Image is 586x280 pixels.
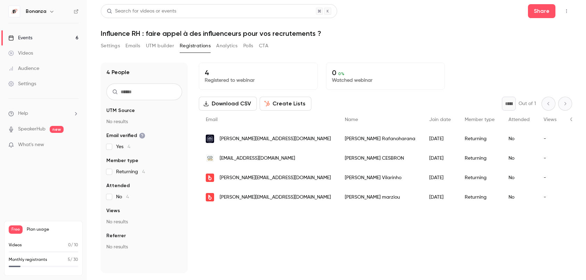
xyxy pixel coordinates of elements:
button: Polls [243,40,253,51]
p: No results [106,218,182,225]
p: / 10 [68,242,78,248]
p: 0 [332,69,439,77]
span: 4 [126,194,129,199]
button: Analytics [216,40,238,51]
div: - [537,149,563,168]
span: Member type [106,157,138,164]
div: [PERSON_NAME] Vilarinho [338,168,422,187]
div: [DATE] [422,129,458,149]
div: [DATE] [422,149,458,168]
button: Create Lists [260,97,311,111]
h6: Bonanza [26,8,46,15]
span: Help [18,110,28,117]
div: [PERSON_NAME] marziou [338,187,422,207]
span: 0 [68,243,71,247]
span: new [50,126,64,133]
span: Yes [116,143,130,150]
section: facet-groups [106,107,182,250]
span: UTM Source [106,107,135,114]
img: Bonanza [9,6,20,17]
div: [DATE] [422,187,458,207]
img: bonanza.co [206,174,214,182]
div: [PERSON_NAME] Rafanoharana [338,129,422,149]
button: UTM builder [146,40,174,51]
div: Settings [8,80,36,87]
button: Settings [101,40,120,51]
p: Out of 1 [519,100,536,107]
p: Videos [9,242,22,248]
span: Email [206,117,218,122]
span: Returning [116,168,145,175]
p: 4 [205,69,312,77]
span: [PERSON_NAME][EMAIL_ADDRESS][DOMAIN_NAME] [220,174,331,182]
p: Monthly registrants [9,257,47,263]
img: ensae.fr [206,135,214,143]
span: Name [345,117,358,122]
div: Events [8,34,32,41]
span: Email verified [106,132,145,139]
div: - [537,187,563,207]
span: 5 [68,258,70,262]
li: help-dropdown-opener [8,110,79,117]
div: No [502,129,537,149]
span: 0 % [338,71,344,76]
div: [DATE] [422,168,458,187]
span: [PERSON_NAME][EMAIL_ADDRESS][DOMAIN_NAME] [220,135,331,143]
a: SpeakerHub [18,126,46,133]
div: Audience [8,65,39,72]
div: No [502,149,537,168]
span: Views [106,207,120,214]
button: Download CSV [199,97,257,111]
h1: Influence RH : faire appel à des influenceurs pour vos recrutements ? [101,29,572,38]
span: Join date [429,117,451,122]
div: Search for videos or events [107,8,176,15]
div: Returning [458,149,502,168]
span: Attended [508,117,530,122]
span: No [116,193,129,200]
p: Registered to webinar [205,77,312,84]
div: - [537,168,563,187]
button: Share [528,4,555,18]
div: - [537,129,563,149]
button: Emails [125,40,140,51]
img: bonanza.co [206,193,214,201]
span: 4 [128,144,130,149]
span: Views [544,117,556,122]
button: CTA [259,40,268,51]
span: Attended [106,182,130,189]
div: Returning [458,187,502,207]
p: No results [106,243,182,250]
iframe: Noticeable Trigger [70,142,79,148]
span: 4 [142,169,145,174]
p: No results [106,118,182,125]
span: [EMAIL_ADDRESS][DOMAIN_NAME] [220,155,295,162]
img: covea.fr [206,154,214,162]
span: Free [9,225,23,234]
p: / 30 [68,257,78,263]
div: Returning [458,168,502,187]
div: [PERSON_NAME] CESBRON [338,149,422,168]
button: Registrations [180,40,211,51]
span: Referrer [106,232,126,239]
div: No [502,168,537,187]
span: Member type [465,117,495,122]
p: Watched webinar [332,77,439,84]
span: [PERSON_NAME][EMAIL_ADDRESS][DOMAIN_NAME] [220,194,331,201]
div: Returning [458,129,502,149]
span: Plan usage [27,227,78,232]
span: What's new [18,141,44,149]
div: No [502,187,537,207]
h1: 4 People [106,68,130,77]
div: Videos [8,50,33,57]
